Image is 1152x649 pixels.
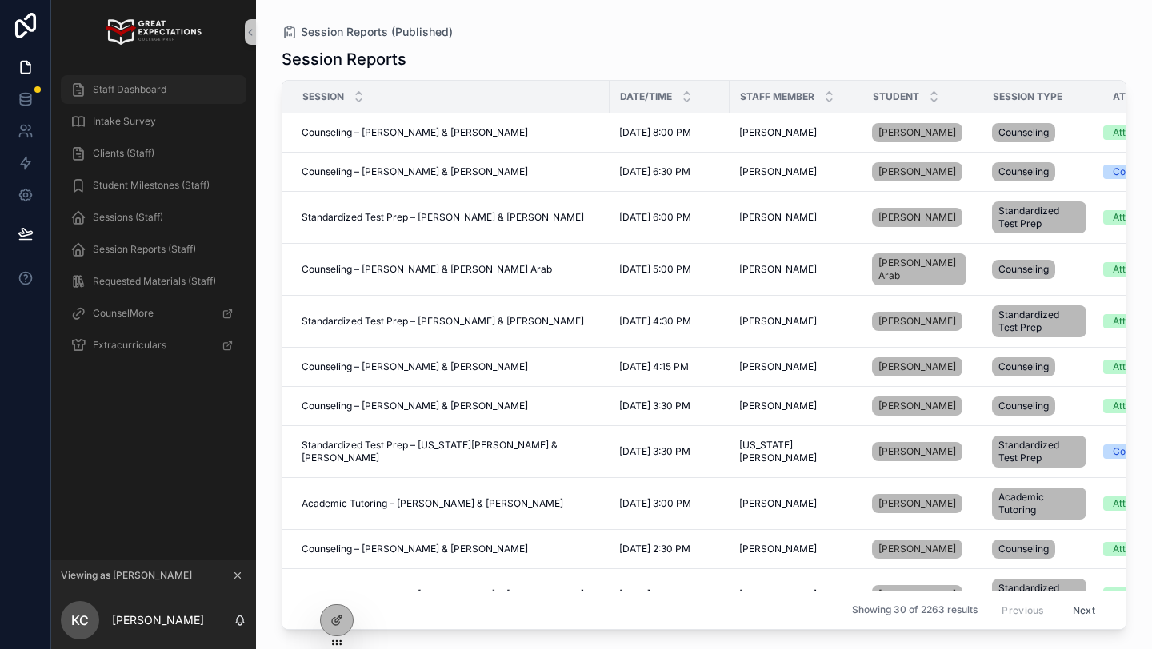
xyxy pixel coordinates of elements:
a: [PERSON_NAME] [739,315,853,328]
a: Counseling – [PERSON_NAME] & [PERSON_NAME] [302,400,600,412]
a: Academic Tutoring – [PERSON_NAME] & [PERSON_NAME] [302,497,600,510]
span: Requested Materials (Staff) [93,275,216,288]
span: [DATE] 4:15 PM [619,360,689,373]
span: Academic Tutoring [998,491,1080,516]
span: [PERSON_NAME] [739,588,817,601]
a: [DATE] 6:30 PM [619,165,720,178]
span: CounselMore [93,307,154,320]
span: [PERSON_NAME] [739,543,817,555]
span: [DATE] 6:30 PM [619,165,690,178]
span: Counseling – [PERSON_NAME] & [PERSON_NAME] [302,400,528,412]
span: [DATE] 4:30 PM [619,315,691,328]
span: [DATE] 3:30 PM [619,445,690,458]
a: Standardized Test Prep [992,302,1093,340]
a: [PERSON_NAME] [739,588,853,601]
a: [PERSON_NAME] [739,165,853,178]
a: [DATE] 4:30 PM [619,315,720,328]
a: Counseling [992,393,1093,419]
a: [DATE] 3:30 PM [619,400,720,412]
span: [DATE] 5:00 PM [619,263,691,276]
span: [PERSON_NAME] [739,126,817,139]
a: [PERSON_NAME] [872,582,973,607]
span: [PERSON_NAME] [739,165,817,178]
span: [PERSON_NAME] [878,588,956,601]
a: Counseling [992,354,1093,380]
a: Counseling [992,120,1093,145]
span: Session Reports (Published) [301,24,453,40]
div: Comped [1113,444,1151,459]
a: [PERSON_NAME] [872,491,973,516]
span: Date/Time [620,90,672,103]
a: Extracurriculars [61,331,246,360]
span: Showing 30 of 2263 results [852,604,978,617]
a: Counseling [992,257,1093,282]
a: [PERSON_NAME] [872,393,973,419]
span: [PERSON_NAME] [878,400,956,412]
a: CounselMore [61,299,246,328]
span: Standardized Test Prep [998,439,1080,464]
a: Standardized Test Prep [992,198,1093,237]
span: [PERSON_NAME] [878,543,956,555]
a: Requested Materials (Staff) [61,267,246,296]
span: Counseling – [PERSON_NAME] & [PERSON_NAME] [302,126,528,139]
a: Academic Tutoring [992,484,1093,523]
div: Comped [1113,165,1151,179]
a: [PERSON_NAME] [739,400,853,412]
h1: Session Reports [282,48,406,70]
span: Staff Member [740,90,814,103]
a: Staff Dashboard [61,75,246,104]
span: Counseling [998,400,1049,412]
a: [PERSON_NAME] [739,211,853,224]
span: [PERSON_NAME] [878,315,956,328]
img: App logo [106,19,201,45]
span: Standardized Test Prep – [US_STATE][PERSON_NAME] & [PERSON_NAME] [302,439,600,464]
a: [PERSON_NAME] [872,162,962,181]
a: Counseling [992,536,1093,562]
a: Counseling – [PERSON_NAME] & [PERSON_NAME] [302,543,600,555]
a: Counseling – [PERSON_NAME] & [PERSON_NAME] [302,165,600,178]
span: KC [71,611,89,630]
span: [PERSON_NAME] [739,315,817,328]
a: [PERSON_NAME] [872,309,973,334]
span: Counseling [998,360,1049,373]
a: [PERSON_NAME] [739,543,853,555]
span: [PERSON_NAME] [878,165,956,178]
a: [PERSON_NAME] [872,159,973,185]
button: Next [1062,598,1106,623]
span: [PERSON_NAME] [739,263,817,276]
span: [PERSON_NAME] [739,400,817,412]
a: Standardized Test Prep [992,575,1093,614]
a: [PERSON_NAME] [739,360,853,373]
div: scrollable content [51,64,256,380]
span: Counseling – [PERSON_NAME] & [PERSON_NAME] Arab [302,263,552,276]
span: [PERSON_NAME] [739,497,817,510]
a: Standardized Test Prep – [PERSON_NAME] & [PERSON_NAME] [302,588,600,601]
span: Session [302,90,344,103]
span: Student [873,90,919,103]
span: Counseling [998,263,1049,276]
span: Extracurriculars [93,339,166,352]
a: [DATE] 3:00 PM [619,497,720,510]
span: Counseling – [PERSON_NAME] & [PERSON_NAME] [302,360,528,373]
span: [PERSON_NAME] [878,445,956,458]
a: [DATE] 8:00 PM [619,126,720,139]
a: Counseling – [PERSON_NAME] & [PERSON_NAME] Arab [302,263,600,276]
a: Counseling – [PERSON_NAME] & [PERSON_NAME] [302,360,600,373]
a: [PERSON_NAME] [872,357,962,376]
span: [PERSON_NAME] [739,360,817,373]
span: [DATE] 3:00 PM [619,497,691,510]
a: [US_STATE][PERSON_NAME] [739,439,853,464]
span: [PERSON_NAME] Arab [878,257,960,282]
a: Standardized Test Prep – [PERSON_NAME] & [PERSON_NAME] [302,211,600,224]
a: [DATE] 4:30 PM [619,588,720,601]
a: [PERSON_NAME] Arab [872,253,966,285]
span: Standardized Test Prep – [PERSON_NAME] & [PERSON_NAME] [302,211,584,224]
span: Counseling [998,126,1049,139]
a: Standardized Test Prep – [PERSON_NAME] & [PERSON_NAME] [302,315,600,328]
a: [PERSON_NAME] [872,120,973,145]
span: [PERSON_NAME] [878,360,956,373]
span: Standardized Test Prep [998,582,1080,607]
a: [DATE] 2:30 PM [619,543,720,555]
span: Clients (Staff) [93,147,154,160]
